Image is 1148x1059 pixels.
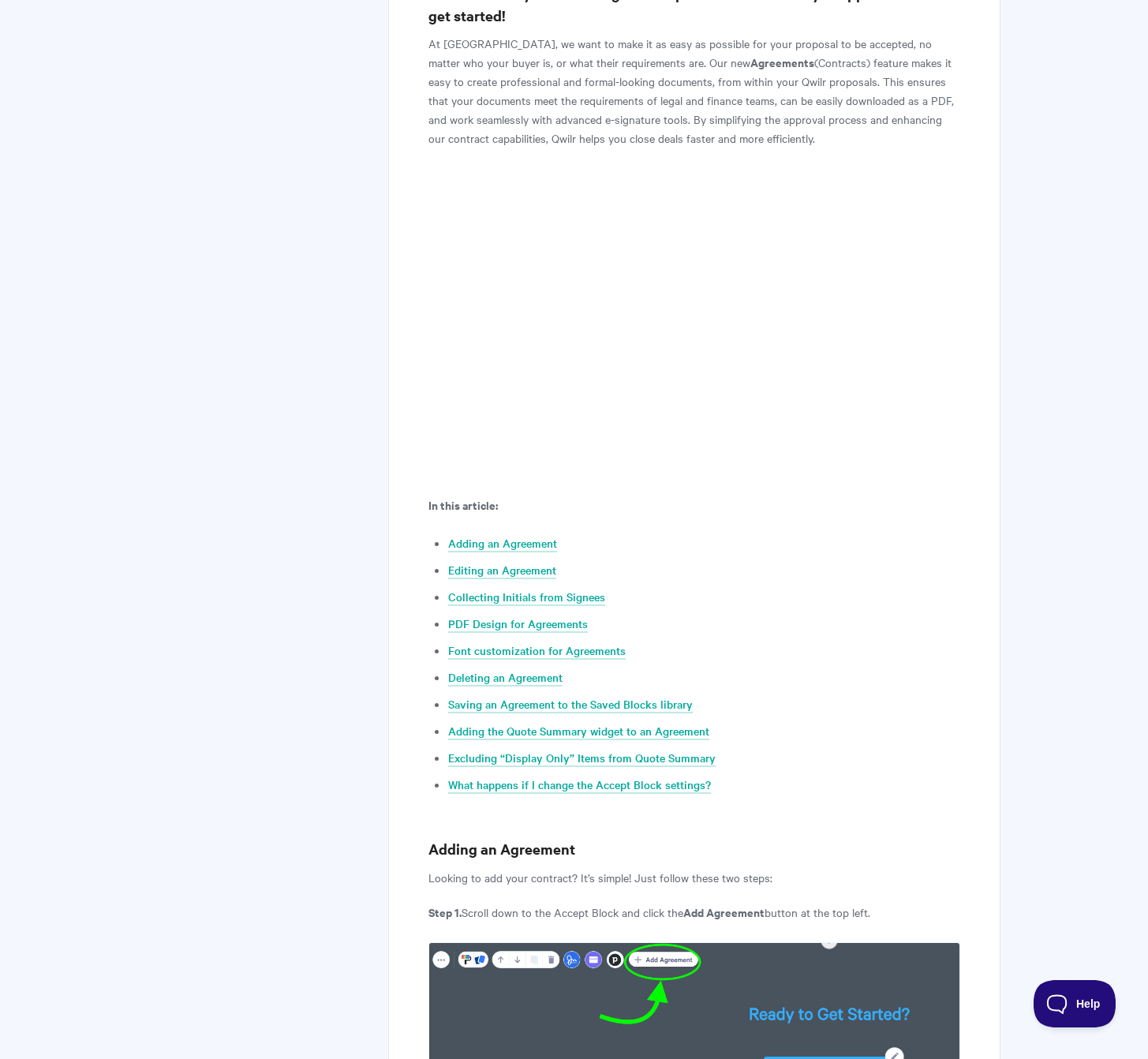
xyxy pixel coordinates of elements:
a: Deleting an Agreement [448,669,563,687]
a: Adding an Agreement [448,535,557,552]
b: Add Agreement [683,904,765,920]
a: What happens if I change the Accept Block settings? [448,776,711,794]
a: PDF Design for Agreements [448,616,588,633]
b: In this article: [428,496,498,513]
b: Agreements [750,54,814,70]
h3: Adding an Agreement [428,838,959,860]
a: Adding the Quote Summary widget to an Agreement [448,723,709,740]
p: Scroll down to the Accept Block and click the button at the top left. [428,903,959,922]
a: Collecting Initials from Signees [448,589,605,606]
p: Looking to add your contract? It’s simple! Just follow these two steps: [428,868,959,887]
iframe: Toggle Customer Support [1034,980,1116,1027]
b: Step 1. [428,904,462,920]
a: Font customization for Agreements [448,642,626,660]
p: At [GEOGRAPHIC_DATA], we want to make it as easy as possible for your proposal to be accepted, no... [428,34,959,148]
a: Editing an Agreement [448,562,556,579]
a: Excluding “Display Only” Items from Quote Summary [448,750,716,767]
a: Saving an Agreement to the Saved Blocks library [448,696,693,713]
